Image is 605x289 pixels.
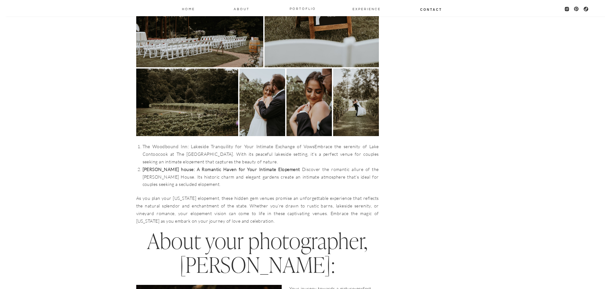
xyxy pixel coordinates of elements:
[143,143,379,165] li: Embrace the serenity of Lake Contoocook at The [GEOGRAPHIC_DATA]. With its peaceful lakeside sett...
[143,167,300,172] strong: [PERSON_NAME] house: A Romantic Haven for Your Intimate Elopement
[136,69,239,136] img: Top 10 Hidden Gem Wedding Venues in New Hampshire 30
[239,69,285,136] img: Top 10 Hidden Gem Wedding Venues in New Hampshire 31
[143,167,302,172] a: [PERSON_NAME] house: A Romantic Haven for Your Intimate Elopement
[182,6,196,11] a: Home
[353,6,376,11] a: EXPERIENCE
[420,7,443,12] a: Contact
[136,194,379,225] p: As you plan your [US_STATE] elopement, these hidden gem venues promise an unforgettable experienc...
[136,230,379,277] h2: About your photographer, [PERSON_NAME]:
[286,69,332,136] img: Top 10 Hidden Gem Wedding Venues in New Hampshire 32
[143,166,379,188] li: Discover the romantic allure of the [PERSON_NAME] House. Its historic charm and elegant gardens c...
[233,6,250,11] a: About
[287,6,319,11] a: PORTOFLIO
[333,69,379,136] img: Top 10 Hidden Gem Wedding Venues in New Hampshire 33
[143,144,315,149] a: The Woodbound Inn: Lakeside Tranquility for Your Intimate Exchange of Vows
